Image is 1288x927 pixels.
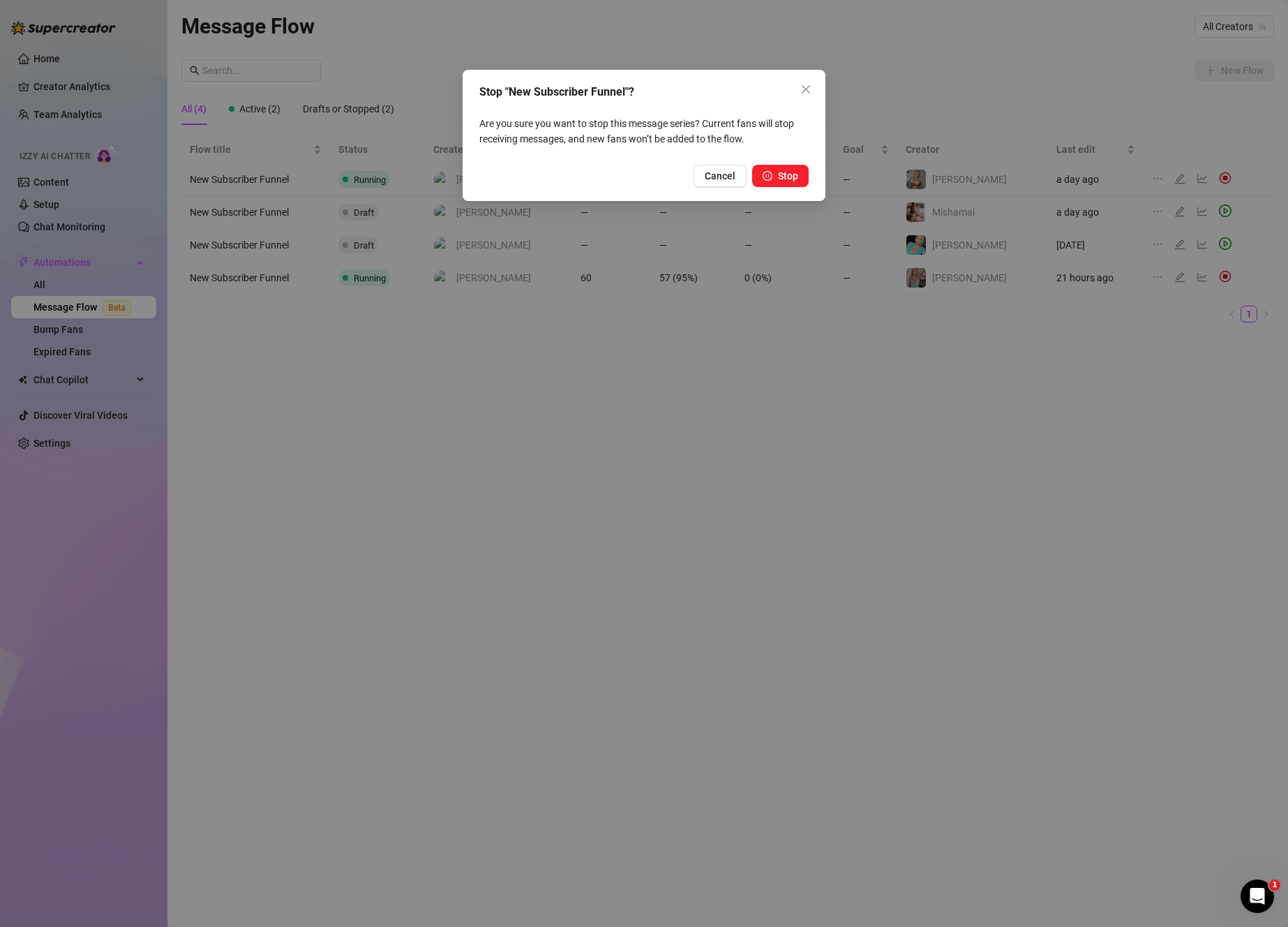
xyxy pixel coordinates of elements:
[694,165,747,187] button: Cancel
[479,116,809,147] p: Are you sure you want to stop this message series? Current fans will stop receiving messages, and...
[795,78,817,101] button: Close
[795,84,817,95] span: Close
[705,170,735,181] span: Cancel
[778,170,798,181] span: Stop
[1241,880,1274,913] iframe: Intercom live chat
[752,165,809,187] button: Stop
[763,171,772,181] span: pause-circle
[800,84,811,95] span: close
[1269,880,1280,891] span: 1
[479,84,809,101] div: Stop "New Subscriber Funnel"?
